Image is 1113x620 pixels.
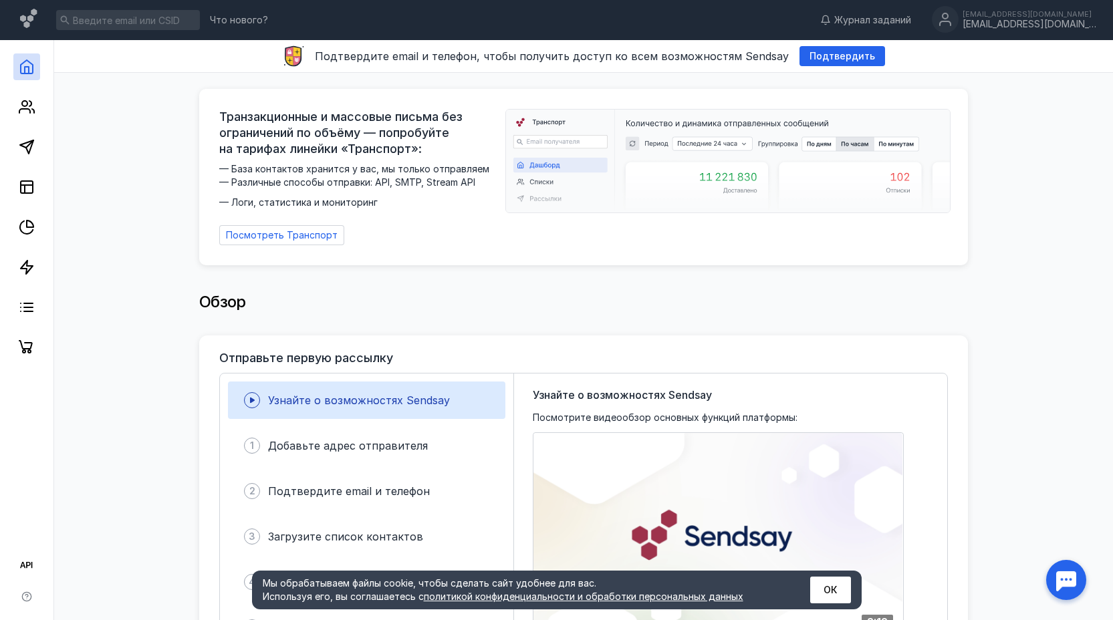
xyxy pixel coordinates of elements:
span: Подтвердите email и телефон, чтобы получить доступ ко всем возможностям Sendsay [315,49,789,63]
a: политикой конфиденциальности и обработки персональных данных [424,591,743,602]
span: Журнал заданий [834,13,911,27]
span: Подтвердите email и телефон [268,484,430,498]
div: [EMAIL_ADDRESS][DOMAIN_NAME] [963,10,1096,18]
div: Мы обрабатываем файлы cookie, чтобы сделать сайт удобнее для вас. Используя его, вы соглашаетесь c [263,577,777,603]
a: Что нового? [203,15,275,25]
button: Подтвердить [799,46,885,66]
span: Узнайте о возможностях Sendsay [533,387,712,403]
span: 3 [249,530,255,543]
span: — База контактов хранится у вас, мы только отправляем — Различные способы отправки: API, SMTP, St... [219,162,497,209]
span: Транзакционные и массовые письма без ограничений по объёму — попробуйте на тарифах линейки «Транс... [219,109,497,157]
input: Введите email или CSID [56,10,200,30]
span: Добавьте адрес отправителя [268,439,428,452]
div: [EMAIL_ADDRESS][DOMAIN_NAME] [963,19,1096,30]
span: 1 [250,439,254,452]
img: dashboard-transport-banner [506,110,950,212]
a: Журнал заданий [814,13,918,27]
span: Узнайте о возможностях Sendsay [268,394,450,407]
span: Что нового? [210,15,268,25]
span: Посмотрите видеообзор основных функций платформы: [533,411,797,424]
button: ОК [810,577,851,603]
span: Подтвердить [810,51,875,62]
span: Обзор [199,292,246,311]
a: Посмотреть Транспорт [219,225,344,245]
h3: Отправьте первую рассылку [219,351,393,365]
span: Посмотреть Транспорт [226,230,338,241]
span: 4 [249,575,255,589]
span: 2 [249,484,255,498]
span: Загрузите список контактов [268,530,423,543]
